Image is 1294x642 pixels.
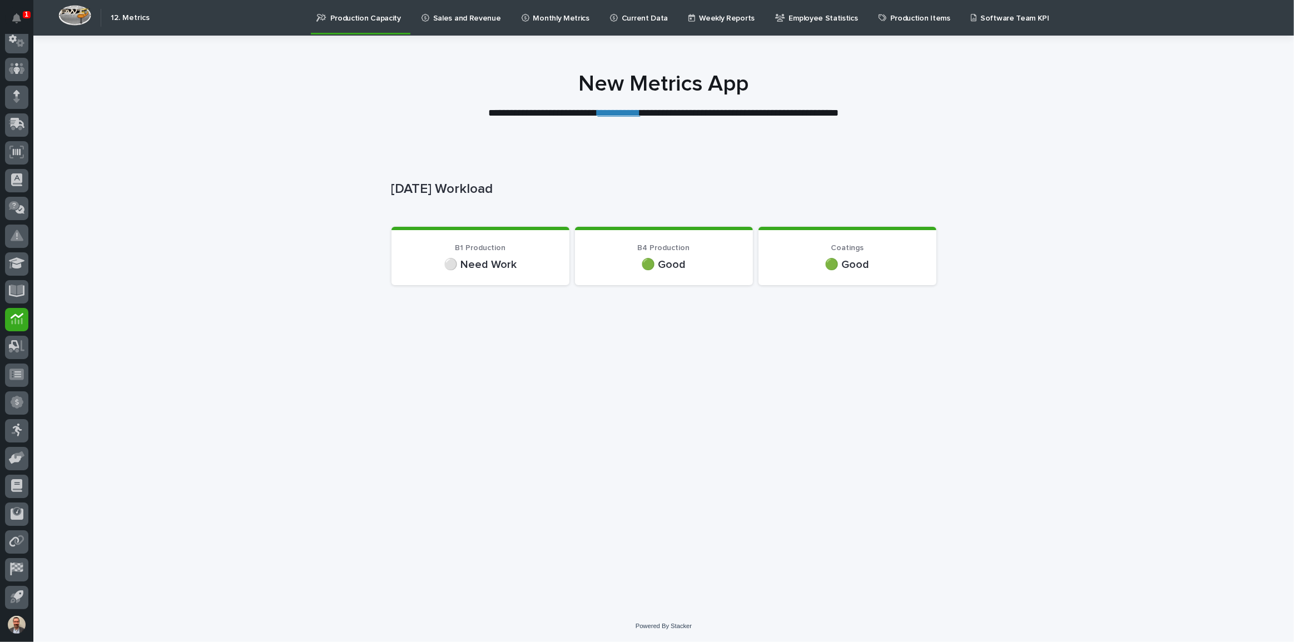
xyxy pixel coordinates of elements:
a: Powered By Stacker [636,623,692,629]
h2: 12. Metrics [111,13,150,23]
img: Workspace Logo [58,5,91,26]
p: 🟢 Good [772,257,923,272]
button: users-avatar [5,613,28,636]
span: B4 Production [638,244,690,252]
h1: New Metrics App [391,71,936,97]
span: B1 Production [455,244,505,252]
p: 🟢 Good [588,257,740,272]
p: ⚪ Need Work [405,257,556,272]
p: 1 [24,11,28,18]
div: Notifications1 [14,13,28,31]
p: [DATE] Workload [391,181,932,197]
span: Coatings [831,244,864,252]
button: Notifications [5,7,28,30]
